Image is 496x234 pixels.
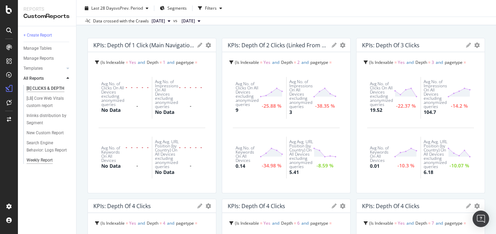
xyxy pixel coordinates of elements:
[27,157,53,164] div: Weekly Report
[222,38,351,193] div: KPIs: Depth of 2 clicks (Linked from a Main Navigation Page)geargearIs Indexable = YesandDepth = ...
[129,59,136,65] span: Yes
[27,112,66,127] div: Inlinks distribution by Segment
[428,59,431,65] span: =
[424,109,436,116] div: 104.7
[163,59,165,65] span: 1
[149,17,173,25] button: [DATE]
[294,59,296,65] span: =
[397,164,414,168] div: -10.3 %
[23,45,52,52] div: Manage Tables
[473,211,489,227] div: Open Intercom Messenger
[315,104,335,108] div: -38.35 %
[116,5,143,11] span: vs Prev. Period
[362,203,420,209] div: KPIs: Depth of 4 clicks
[101,163,121,169] div: No Data
[371,59,393,65] span: Is Indexable
[428,220,431,226] span: =
[406,220,414,226] span: and
[445,59,463,65] span: pagetype
[396,104,416,108] div: -22.37 %
[263,220,270,226] span: Yes
[155,109,174,116] div: No Data
[370,82,394,107] div: Avg No. of Clicks On All Devices excluding anonymized queries
[398,59,405,65] span: Yes
[27,129,64,137] div: New Custom Report
[152,18,165,24] span: 2025 Aug. 18th
[27,95,67,109] div: [LB] Core Web Vitals custom report
[27,139,71,154] a: Search Engine Behavior: Logs Report
[23,32,71,39] a: + Create Report
[27,95,71,109] a: [LB] Core Web Vitals custom report
[310,59,328,65] span: pagetype
[236,59,259,65] span: Is Indexable
[23,45,71,52] a: Manage Tables
[340,43,345,48] div: gear
[155,80,179,109] div: Avg No. of Impressions On All Devices excluding anonymized queries
[424,80,447,109] div: Avg No. of Impressions On All Devices excluding anonymized queries
[263,59,270,65] span: Yes
[27,85,64,92] div: [B] CLICKS & DEPTH
[370,107,382,114] div: 19.52
[206,43,211,48] div: gear
[398,220,405,226] span: Yes
[167,220,174,226] span: and
[449,164,469,168] div: -10.07 %
[370,163,380,169] div: 0.01
[190,164,192,168] div: -
[159,59,162,65] span: =
[432,59,434,65] span: 3
[474,43,480,48] div: gear
[23,75,64,82] a: All Reports
[289,109,292,116] div: 3
[126,59,128,65] span: =
[179,17,203,25] button: [DATE]
[138,220,145,226] span: and
[102,59,125,65] span: Is Indexable
[126,220,128,226] span: =
[371,220,393,226] span: Is Indexable
[260,59,262,65] span: =
[93,203,151,209] div: KPIs: Depth of 4 clicks
[432,220,434,226] span: 7
[27,139,67,154] div: Search Engine Behavior: Logs Report
[281,220,293,226] span: Depth
[23,55,71,62] a: Manage Reports
[27,112,71,127] a: Inlinks distribution by Segment
[260,220,262,226] span: =
[236,220,259,226] span: Is Indexable
[167,5,187,11] span: Segments
[356,38,485,193] div: KPIs: Depth of 3 clicksgeargearIs Indexable = YesandDepth = 3andpagetype = Avg No. of Clicks On A...
[415,59,427,65] span: Depth
[362,42,420,49] div: KPIs: Depth of 3 clicks
[23,75,44,82] div: All Reports
[82,3,151,14] button: Last 28 DaysvsPrev. Period
[101,107,121,114] div: No Data
[297,59,300,65] span: 2
[262,164,281,168] div: -34.98 %
[173,18,179,24] span: vs
[91,5,116,11] span: Last 28 Days
[415,220,427,226] span: Depth
[176,220,194,226] span: pagetype
[424,169,433,176] div: 6.18
[436,59,443,65] span: and
[464,220,466,226] span: =
[167,59,174,65] span: and
[27,157,71,164] a: Weekly Report
[23,55,54,62] div: Manage Reports
[340,204,345,208] div: gear
[474,204,480,208] div: gear
[23,6,71,12] div: Reports
[228,42,328,49] div: KPIs: Depth of 2 clicks (Linked from a Main Navigation Page)
[23,65,43,72] div: Templates
[329,59,332,65] span: =
[155,169,174,176] div: No Data
[205,5,217,11] div: Filters
[87,38,216,193] div: KPIs: Depth of 1 click (Main Navigation Pages)geargearIs Indexable = YesandDepth = 1andpagetype =...
[138,59,145,65] span: and
[272,220,279,226] span: and
[394,220,397,226] span: =
[236,82,260,107] div: Avg No. of Clicks On All Devices excluding anonymized queries
[406,59,414,65] span: and
[281,59,293,65] span: Depth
